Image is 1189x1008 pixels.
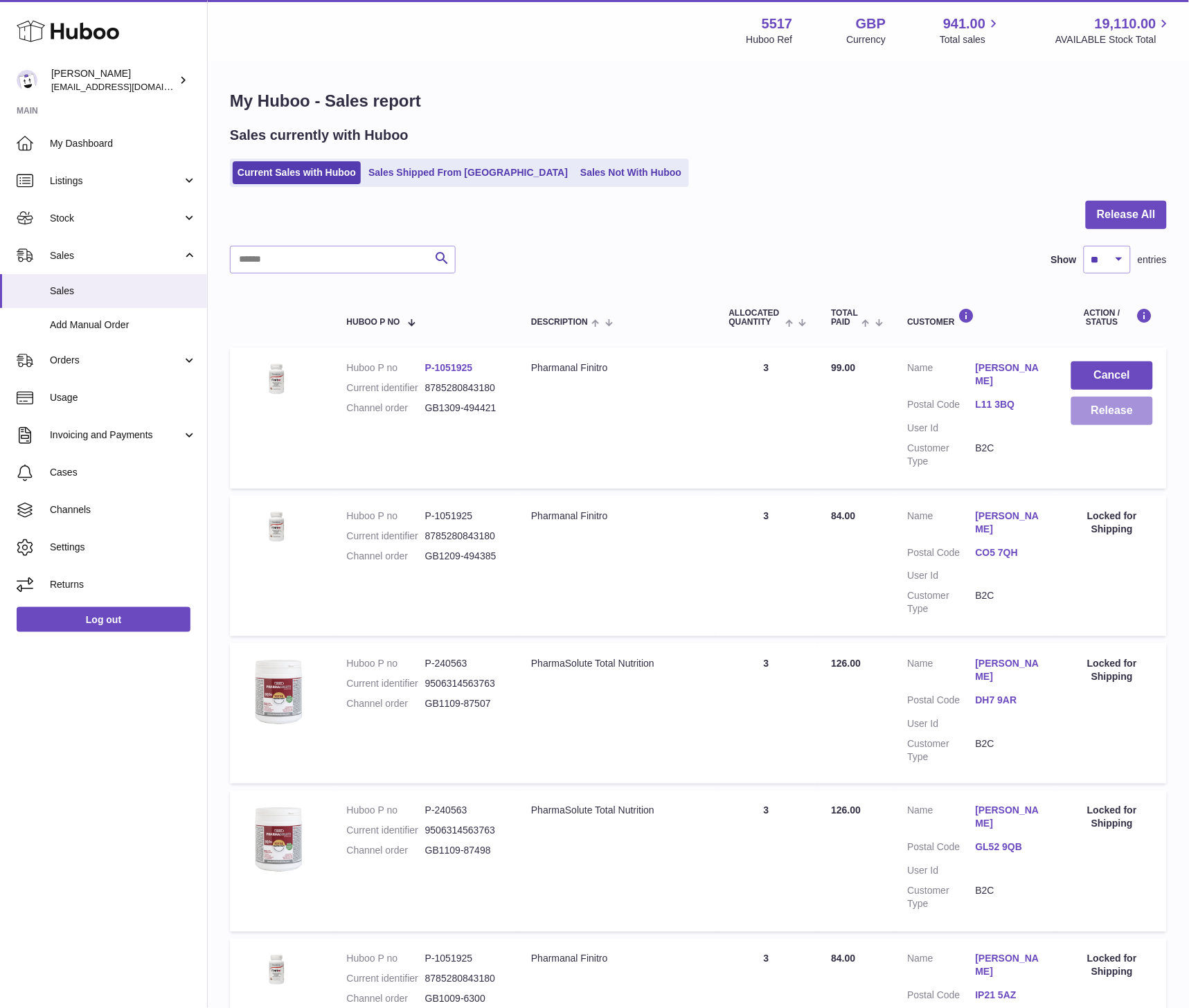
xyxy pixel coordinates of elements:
[856,15,886,33] strong: GBP
[347,657,425,670] dt: Huboo P no
[425,362,473,373] a: P-1051925
[50,137,197,150] span: My Dashboard
[17,70,37,91] img: alessiavanzwolle@hotmail.com
[347,677,425,690] dt: Current identifier
[531,657,701,670] div: PharmaSolute Total Nutrition
[50,466,197,479] span: Cases
[425,973,503,986] dd: 8785280843180
[364,161,573,184] a: Sales Shipped From [GEOGRAPHIC_DATA]
[976,841,1044,854] a: GL52 9QB
[50,503,197,516] span: Channels
[531,953,701,966] div: Pharmanal Finitro
[940,33,1001,46] span: Total sales
[425,825,503,838] dd: 9506314563763
[908,546,976,563] dt: Postal Code
[425,381,503,395] dd: 8785280843180
[1055,15,1172,46] a: 19,110.00 AVAILABLE Stock Total
[831,362,855,373] span: 99.00
[425,953,503,966] dd: P-1051925
[531,510,701,523] div: Pharmanal Finitro
[347,697,425,710] dt: Channel order
[976,398,1044,411] a: L11 3BQ
[244,657,313,726] img: 55171654161492.png
[976,361,1044,388] a: [PERSON_NAME]
[943,15,985,33] span: 941.00
[244,510,313,546] img: 1752522179.png
[976,804,1044,831] a: [PERSON_NAME]
[1055,33,1172,46] span: AVAILABLE Stock Total
[908,989,976,1006] dt: Postal Code
[976,510,1044,536] a: [PERSON_NAME]
[531,318,588,327] span: Description
[715,643,818,784] td: 3
[425,804,503,818] dd: P-240563
[230,126,409,145] h2: Sales currently with Huboo
[1071,308,1153,327] div: Action / Status
[1071,397,1153,425] button: Release
[908,841,976,858] dt: Postal Code
[976,694,1044,707] a: DH7 9AR
[531,804,701,818] div: PharmaSolute Total Nutrition
[1071,657,1153,683] div: Locked for Shipping
[747,33,793,46] div: Huboo Ref
[908,398,976,415] dt: Postal Code
[347,804,425,818] dt: Huboo P no
[347,825,425,838] dt: Current identifier
[908,865,976,878] dt: User Id
[908,953,976,982] dt: Name
[50,174,182,188] span: Listings
[347,381,425,395] dt: Current identifier
[425,657,503,670] dd: P-240563
[50,541,197,554] span: Settings
[347,318,400,327] span: Huboo P no
[976,989,1044,1002] a: IP21 5AZ
[244,361,313,397] img: 1752522179.png
[347,510,425,523] dt: Huboo P no
[1071,804,1153,831] div: Locked for Shipping
[831,953,855,964] span: 84.00
[1086,201,1167,229] button: Release All
[831,510,855,521] span: 84.00
[1071,361,1153,390] button: Cancel
[976,589,1044,615] dd: B2C
[908,589,976,615] dt: Customer Type
[1095,15,1156,33] span: 19,110.00
[908,308,1044,327] div: Customer
[908,569,976,582] dt: User Id
[50,391,197,404] span: Usage
[1051,253,1077,267] label: Show
[50,354,182,367] span: Orders
[244,953,313,989] img: 1752522179.png
[847,33,886,46] div: Currency
[425,530,503,543] dd: 8785280843180
[762,15,793,33] strong: 5517
[1071,953,1153,979] div: Locked for Shipping
[51,67,176,93] div: [PERSON_NAME]
[908,442,976,468] dt: Customer Type
[940,15,1001,46] a: 941.00 Total sales
[976,546,1044,559] a: CO5 7QH
[347,550,425,563] dt: Channel order
[715,496,818,636] td: 3
[425,510,503,523] dd: P-1051925
[575,161,686,184] a: Sales Not With Huboo
[908,885,976,911] dt: Customer Type
[50,212,182,225] span: Stock
[908,361,976,391] dt: Name
[425,845,503,858] dd: GB1109-87498
[347,530,425,543] dt: Current identifier
[50,249,182,262] span: Sales
[233,161,361,184] a: Current Sales with Huboo
[531,361,701,375] div: Pharmanal Finitro
[908,717,976,730] dt: User Id
[425,402,503,415] dd: GB1309-494421
[425,677,503,690] dd: 9506314563763
[908,737,976,764] dt: Customer Type
[347,973,425,986] dt: Current identifier
[230,90,1167,112] h1: My Huboo - Sales report
[831,805,861,816] span: 126.00
[347,845,425,858] dt: Channel order
[729,309,782,327] span: ALLOCATED Quantity
[347,993,425,1006] dt: Channel order
[976,657,1044,683] a: [PERSON_NAME]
